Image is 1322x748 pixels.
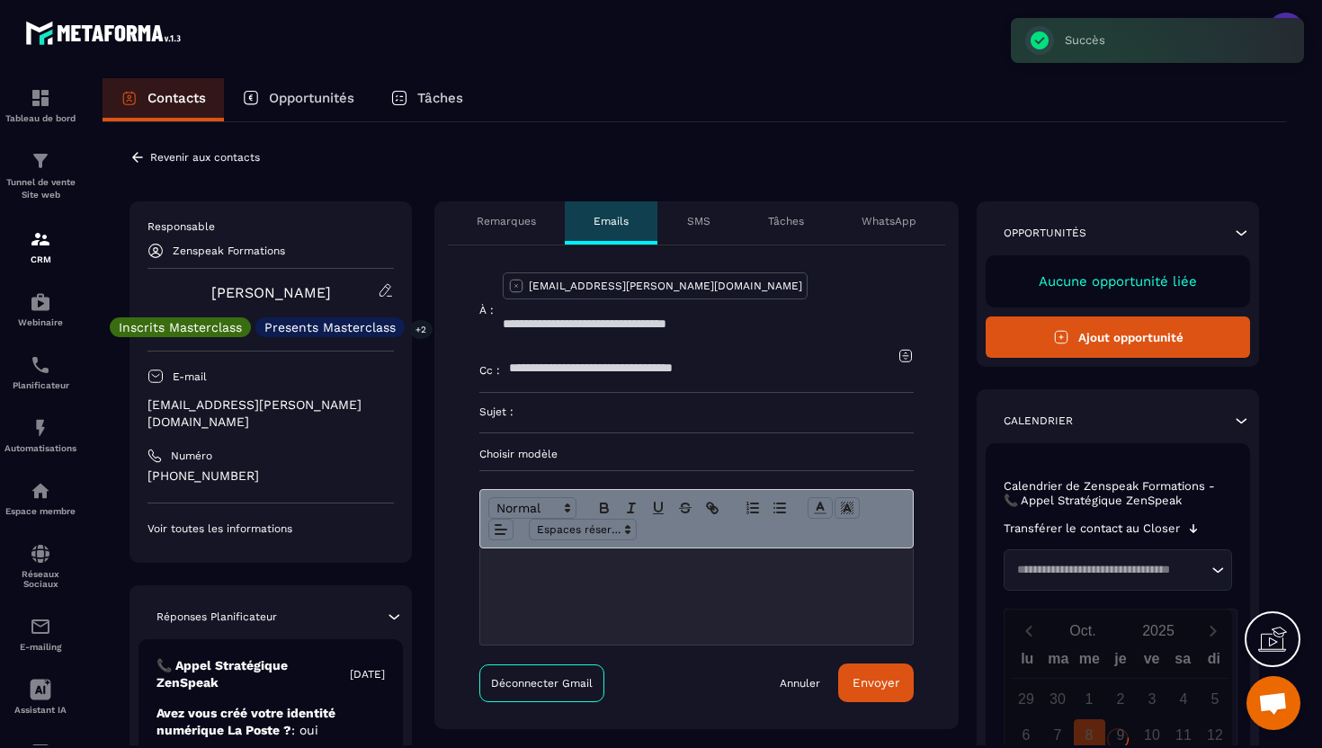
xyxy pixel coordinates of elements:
p: Réseaux Sociaux [4,569,76,589]
p: Tâches [417,90,463,106]
p: Presents Masterclass [264,321,396,334]
img: formation [30,228,51,250]
div: Ouvrir le chat [1246,676,1300,730]
span: : oui [291,723,318,737]
p: Cc : [479,363,500,378]
p: [EMAIL_ADDRESS][PERSON_NAME][DOMAIN_NAME] [147,396,394,431]
p: Contacts [147,90,206,106]
p: E-mailing [4,642,76,652]
p: Transférer le contact au Closer [1004,521,1180,536]
a: Tâches [372,78,481,121]
p: Voir toutes les informations [147,521,394,536]
a: Assistant IA [4,665,76,728]
a: automationsautomationsEspace membre [4,467,76,530]
p: À : [479,303,494,317]
img: logo [25,16,187,49]
a: Déconnecter Gmail [479,664,604,702]
img: scheduler [30,354,51,376]
a: emailemailE-mailing [4,602,76,665]
a: automationsautomationsWebinaire [4,278,76,341]
input: Search for option [1011,561,1207,579]
p: Espace membre [4,506,76,516]
p: Avez vous créé votre identité numérique La Poste ? [156,705,385,739]
a: schedulerschedulerPlanificateur [4,341,76,404]
img: automations [30,291,51,313]
a: formationformationCRM [4,215,76,278]
p: [EMAIL_ADDRESS][PERSON_NAME][DOMAIN_NAME] [529,279,802,293]
p: Calendrier de Zenspeak Formations - 📞 Appel Stratégique ZenSpeak [1004,479,1232,508]
p: SMS [687,214,710,228]
a: formationformationTunnel de vente Site web [4,137,76,215]
img: formation [30,87,51,109]
p: Opportunités [269,90,354,106]
img: social-network [30,543,51,565]
p: Sujet : [479,405,514,419]
p: Choisir modèle [479,447,914,461]
p: Inscrits Masterclass [119,321,242,334]
p: Tableau de bord [4,113,76,123]
p: [PHONE_NUMBER] [147,467,394,485]
p: [DATE] [350,667,385,681]
img: automations [30,480,51,502]
a: social-networksocial-networkRéseaux Sociaux [4,530,76,602]
p: Emails [594,214,629,228]
p: Tunnel de vente Site web [4,176,76,201]
p: CRM [4,254,76,264]
a: automationsautomationsAutomatisations [4,404,76,467]
button: Ajout opportunité [986,316,1250,358]
p: 📞 Appel Stratégique ZenSpeak [156,657,350,691]
p: Numéro [171,449,212,463]
p: Revenir aux contacts [150,151,260,164]
p: Aucune opportunité liée [1004,273,1232,289]
a: formationformationTableau de bord [4,74,76,137]
a: [PERSON_NAME] [211,284,331,301]
p: Assistant IA [4,705,76,715]
p: Calendrier [1004,414,1073,428]
p: Remarques [477,214,536,228]
a: Contacts [103,78,224,121]
button: Envoyer [838,663,914,702]
img: automations [30,417,51,439]
a: Opportunités [224,78,372,121]
p: Zenspeak Formations [173,245,285,257]
p: E-mail [173,370,207,384]
p: Tâches [768,214,804,228]
p: Opportunités [1004,226,1086,240]
p: Responsable [147,219,394,234]
div: Search for option [1004,549,1232,591]
a: Annuler [780,676,820,690]
img: formation [30,150,51,172]
p: Automatisations [4,443,76,453]
p: Planificateur [4,380,76,390]
img: email [30,616,51,637]
p: Webinaire [4,317,76,327]
p: WhatsApp [862,214,916,228]
p: +2 [409,320,433,339]
p: Réponses Planificateur [156,610,277,624]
